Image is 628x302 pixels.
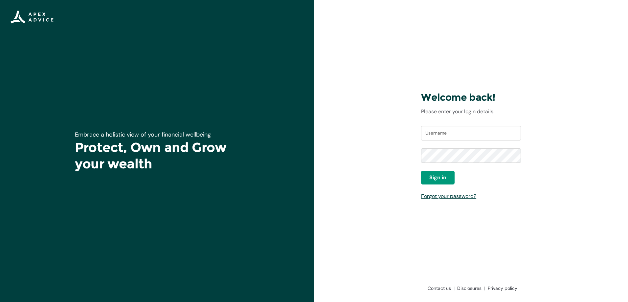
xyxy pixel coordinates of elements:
button: Sign in [421,171,455,184]
input: Username [421,126,521,140]
p: Please enter your login details. [421,108,521,116]
span: Sign in [429,174,446,182]
span: Embrace a holistic view of your financial wellbeing [75,131,211,139]
a: Disclosures [455,285,485,291]
img: Apex Advice Group [11,11,54,24]
h3: Welcome back! [421,91,521,104]
a: Forgot your password? [421,193,476,200]
h1: Protect, Own and Grow your wealth [75,139,239,172]
a: Contact us [425,285,455,291]
a: Privacy policy [485,285,517,291]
